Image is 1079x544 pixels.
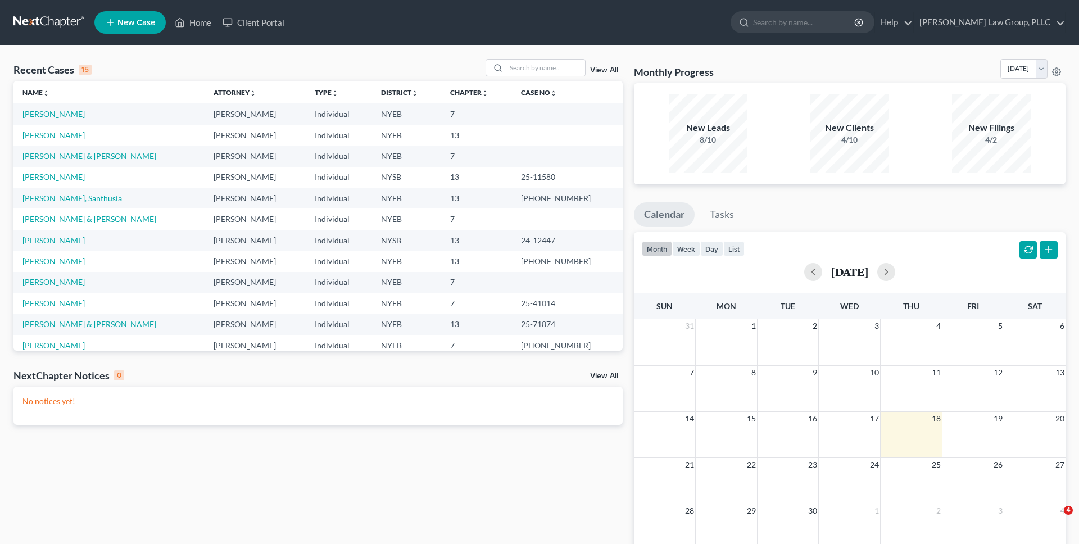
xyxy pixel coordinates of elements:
[634,202,695,227] a: Calendar
[205,335,306,356] td: [PERSON_NAME]
[807,458,818,472] span: 23
[1028,301,1042,311] span: Sat
[992,458,1004,472] span: 26
[873,319,880,333] span: 3
[840,301,859,311] span: Wed
[217,12,290,33] a: Client Portal
[590,372,618,380] a: View All
[306,208,372,229] td: Individual
[684,504,695,518] span: 28
[441,314,512,335] td: 13
[992,366,1004,379] span: 12
[746,458,757,472] span: 22
[372,208,441,229] td: NYEB
[903,301,919,311] span: Thu
[22,235,85,245] a: [PERSON_NAME]
[441,272,512,293] td: 7
[22,109,85,119] a: [PERSON_NAME]
[450,88,488,97] a: Chapterunfold_more
[746,504,757,518] span: 29
[372,335,441,356] td: NYEB
[205,188,306,208] td: [PERSON_NAME]
[441,230,512,251] td: 13
[992,412,1004,425] span: 19
[512,335,622,356] td: [PHONE_NUMBER]
[372,125,441,146] td: NYEB
[306,335,372,356] td: Individual
[550,90,557,97] i: unfold_more
[372,293,441,314] td: NYEB
[1054,458,1066,472] span: 27
[512,167,622,188] td: 25-11580
[997,319,1004,333] span: 5
[656,301,673,311] span: Sun
[372,272,441,293] td: NYEB
[205,314,306,335] td: [PERSON_NAME]
[441,188,512,208] td: 13
[22,341,85,350] a: [PERSON_NAME]
[315,88,338,97] a: Typeunfold_more
[372,230,441,251] td: NYSB
[811,319,818,333] span: 2
[723,241,745,256] button: list
[1064,506,1073,515] span: 4
[935,319,942,333] span: 4
[869,412,880,425] span: 17
[873,504,880,518] span: 1
[22,214,156,224] a: [PERSON_NAME] & [PERSON_NAME]
[117,19,155,27] span: New Case
[521,88,557,97] a: Case Nounfold_more
[700,241,723,256] button: day
[1059,319,1066,333] span: 6
[22,88,49,97] a: Nameunfold_more
[22,172,85,182] a: [PERSON_NAME]
[22,151,156,161] a: [PERSON_NAME] & [PERSON_NAME]
[22,319,156,329] a: [PERSON_NAME] & [PERSON_NAME]
[684,412,695,425] span: 14
[1041,506,1068,533] iframe: Intercom live chat
[441,103,512,124] td: 7
[512,293,622,314] td: 25-41014
[205,146,306,166] td: [PERSON_NAME]
[22,193,122,203] a: [PERSON_NAME], Santhusia
[205,103,306,124] td: [PERSON_NAME]
[13,369,124,382] div: NextChapter Notices
[590,66,618,74] a: View All
[79,65,92,75] div: 15
[306,314,372,335] td: Individual
[781,301,795,311] span: Tue
[372,251,441,271] td: NYEB
[441,251,512,271] td: 13
[512,314,622,335] td: 25-71874
[931,458,942,472] span: 25
[914,12,1065,33] a: [PERSON_NAME] Law Group, PLLC
[807,504,818,518] span: 30
[684,319,695,333] span: 31
[441,335,512,356] td: 7
[952,121,1031,134] div: New Filings
[332,90,338,97] i: unfold_more
[952,134,1031,146] div: 4/2
[205,251,306,271] td: [PERSON_NAME]
[205,230,306,251] td: [PERSON_NAME]
[512,251,622,271] td: [PHONE_NUMBER]
[169,12,217,33] a: Home
[205,293,306,314] td: [PERSON_NAME]
[372,188,441,208] td: NYEB
[482,90,488,97] i: unfold_more
[935,504,942,518] span: 2
[1059,504,1066,518] span: 4
[372,167,441,188] td: NYSB
[22,277,85,287] a: [PERSON_NAME]
[831,266,868,278] h2: [DATE]
[931,412,942,425] span: 18
[512,230,622,251] td: 24-12447
[672,241,700,256] button: week
[205,272,306,293] td: [PERSON_NAME]
[411,90,418,97] i: unfold_more
[1054,366,1066,379] span: 13
[441,208,512,229] td: 7
[306,188,372,208] td: Individual
[750,319,757,333] span: 1
[506,60,585,76] input: Search by name...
